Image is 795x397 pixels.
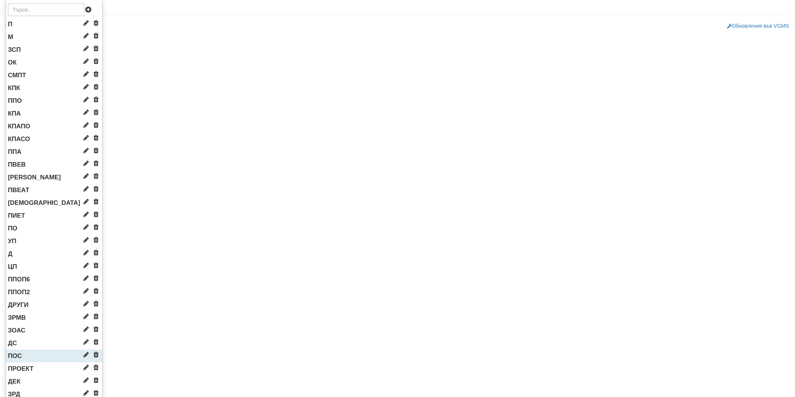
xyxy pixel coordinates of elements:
span: ДРУГИ [8,301,29,308]
span: [DEMOGRAPHIC_DATA] [8,199,80,206]
span: ЗСП [8,46,21,53]
li: протокол за посещение на обект ремонт по оферта (П6) [6,273,102,286]
li: Потокол за въвеждане в експлоатация на топломер в АС [6,197,102,209]
li: Поръчка [6,222,102,235]
li: Потокол за въвеждане в експлоатация на водомер в АС [6,158,102,171]
li: Писмо [6,18,102,31]
span: КПК [8,84,20,92]
li: протокол за посещение на обект абонаментна поддръжка (П2) [6,286,102,299]
span: ППО [8,97,22,104]
span: ОК [8,59,17,66]
li: Заявление за равни месечни вноски [6,311,102,324]
li: Уведомително писмо [6,235,102,248]
span: ПРОЕКТ [8,365,33,372]
li: Свидетелство за метрологична проверка на топломерно устройство [6,69,102,82]
span: ПОС [8,352,22,359]
span: ДС [8,340,17,347]
li: Заявление за отговорник на абонатната станция [6,324,102,337]
span: ДЕК [8,378,20,385]
span: ПВЕАТ [8,186,29,194]
span: ПИЕТ [8,212,25,219]
span: Д [8,250,12,257]
span: ППОП6 [8,276,30,283]
span: СМПТ [8,72,26,79]
span: М [8,33,13,41]
span: КПА [8,110,21,117]
span: ПВЕВ [8,161,26,168]
li: Декларация [6,375,102,388]
span: УП [8,238,17,245]
a: Обновления във VGMS [727,23,789,29]
li: Потокол за извеждане от експлоатация на водомер в АС [6,171,102,184]
span: П [8,21,12,28]
span: ПО [8,225,17,232]
li: Протокол за посещение на обект [6,95,102,107]
li: Отчетна карта (отчетен лист) [6,56,102,69]
li: Констативен протокол за пуск на отопление [6,120,102,133]
span: ППОП2 [8,289,30,296]
span: ЗРМВ [8,314,26,321]
li: Констативен протокол за посещение на клиент [6,82,102,95]
span: КПАСО [8,135,30,143]
li: Молба/Жалба/Искане от клиент [6,31,102,44]
li: Допълнително споразумение [6,337,102,350]
li: Потокол за извеждане от експлоатация на топломер в АС [6,209,102,222]
span: ЦП [8,263,17,270]
span: ППА [8,148,21,155]
li: Заявление за смяна/актуализиране на партида [6,44,102,56]
li: Потокол за въвеждане в експлоатация на апартаментен топломер [6,184,102,197]
span: [PERSON_NAME] [8,174,61,181]
li: ценово предложение/оферта [6,260,102,273]
input: Търси.. [8,3,85,16]
span: КПАПО [8,123,30,130]
span: ЗОАС [8,327,26,334]
li: Констативен протокол за спиране на отопление [6,133,102,146]
li: Договор [6,248,102,260]
li: Констативен протокол за посещение на абонатна станция [6,107,102,120]
li: Протокол за профилактика на абонатна станция [6,146,102,158]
